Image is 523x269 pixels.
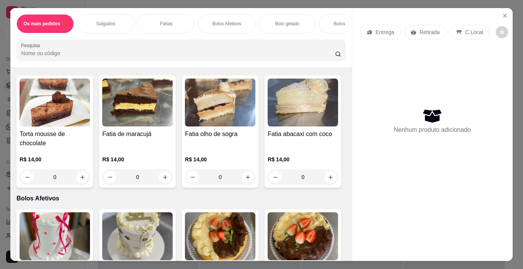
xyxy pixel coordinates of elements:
p: Retirada [420,28,440,36]
button: decrease-product-quantity [496,26,508,38]
p: R$ 14,00 [20,156,90,163]
button: increase-product-quantity [159,171,171,183]
img: product-image [268,212,338,260]
p: Nenhum produto adicionado [394,125,471,134]
img: product-image [20,79,90,126]
p: R$ 14,00 [268,156,338,163]
img: product-image [268,79,338,126]
p: R$ 14,00 [185,156,255,163]
button: Close [499,10,511,22]
h4: Torta mousse de chocolate [20,130,90,148]
p: R$ 14,00 [102,156,173,163]
p: Salgados [96,21,115,27]
p: Bolo gelado [275,21,299,27]
h4: Fatia abacaxi com coco [268,130,338,139]
img: product-image [185,79,255,126]
button: increase-product-quantity [76,171,88,183]
img: product-image [102,79,173,126]
button: increase-product-quantity [242,171,254,183]
button: decrease-product-quantity [21,171,33,183]
h4: Fatia de maracujá [102,130,173,139]
img: product-image [185,212,255,260]
button: decrease-product-quantity [269,171,281,183]
p: Os mais pedidos ❤️ [23,21,67,27]
p: Bolos Afetivos [16,194,345,203]
p: Entrega [376,28,394,36]
img: product-image [102,212,173,260]
p: C.Local [465,28,483,36]
p: Bolos no pote [334,21,362,27]
button: increase-product-quantity [324,171,337,183]
p: Bolos Afetivos [212,21,241,27]
img: product-image [20,212,90,260]
h4: Fatia olho de sogra [185,130,255,139]
button: decrease-product-quantity [104,171,116,183]
p: Fatias [160,21,173,27]
button: decrease-product-quantity [186,171,199,183]
label: Pesquisa [21,42,42,49]
input: Pesquisa [21,49,335,57]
